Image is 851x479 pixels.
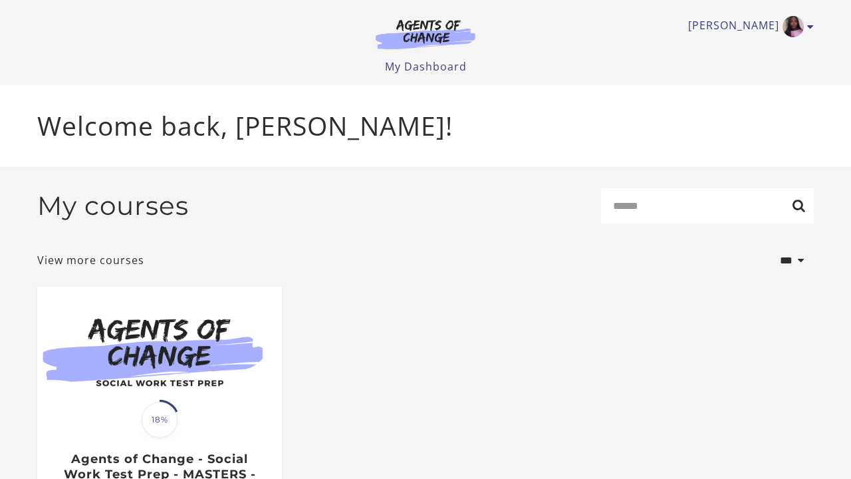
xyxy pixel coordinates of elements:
p: Welcome back, [PERSON_NAME]! [37,106,814,146]
a: My Dashboard [385,59,467,74]
span: 18% [142,402,178,438]
h2: My courses [37,190,189,222]
a: View more courses [37,252,144,268]
a: Toggle menu [688,16,807,37]
img: Agents of Change Logo [362,19,489,49]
